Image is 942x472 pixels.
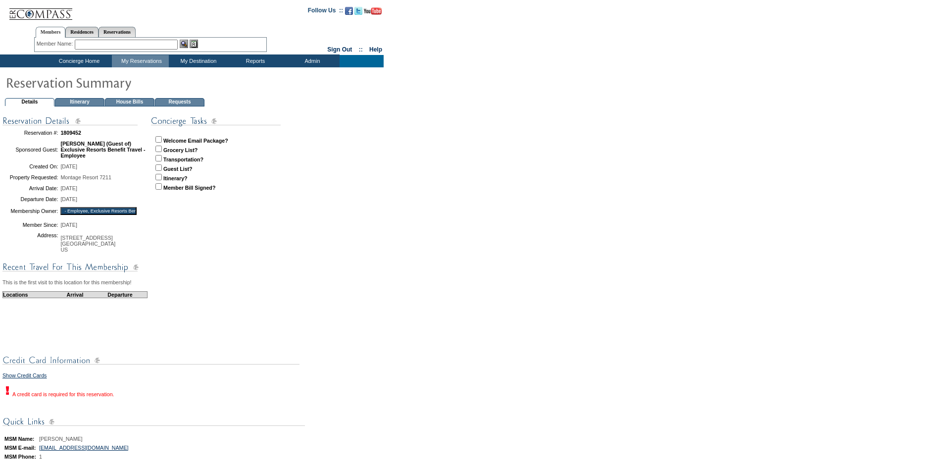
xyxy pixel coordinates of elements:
img: Follow us on Twitter [354,7,362,15]
td: Follow Us :: [308,6,343,18]
span: Montage Resort 7211 [60,174,111,180]
a: Residences [65,27,99,37]
a: Subscribe to our YouTube Channel [364,10,382,16]
td: House Bills [105,98,154,106]
strong: Transportation? [163,157,203,162]
strong: Itinerary? [163,175,188,181]
span: This is the first visit to this location for this membership! [2,279,132,285]
b: MSM E-mail: [4,445,36,451]
strong: Package? [203,138,228,144]
a: Help [369,46,382,53]
img: subTtlCreditCard.gif [2,354,299,367]
td: Concierge Home [44,55,112,67]
td: Reservation #: [2,127,58,138]
td: Itinerary [55,98,104,106]
td: Details [5,98,54,106]
a: Become our fan on Facebook [345,10,353,16]
span: [PERSON_NAME] (Guest of) Exclusive Resorts Benefit Travel - Employee [60,141,145,158]
a: Show Credit Cards [2,372,47,378]
img: subTtlConRecTravel.gif [2,261,139,273]
td: Locations [3,291,57,298]
strong: Member Bill Signed? [163,185,215,191]
b: MSM Name: [4,436,34,442]
img: pgTtlResSummary.gif [5,72,203,92]
span: [DATE] [60,185,77,191]
td: Requests [155,98,204,106]
b: MSM Phone: [4,454,36,460]
img: Become our fan on Facebook [345,7,353,15]
td: Address: [2,232,58,255]
img: subTtlConQuickLinks.gif [2,416,305,428]
td: My Destination [169,55,226,67]
img: Subscribe to our YouTube Channel [364,7,382,15]
span: [STREET_ADDRESS] [GEOGRAPHIC_DATA] US [60,235,115,253]
td: Admin [283,55,340,67]
a: Members [36,27,66,38]
td: Membership Owner: [2,205,58,218]
td: Reports [226,55,283,67]
div: Member Name: [37,40,75,48]
td: Departure [93,291,148,298]
td: Property Requested: [2,172,58,183]
span: :: [359,46,363,53]
div: A credit card is required for this reservation. [2,384,114,397]
td: Arrival [57,291,93,298]
td: Member Since: [2,218,58,232]
span: [DATE] [60,196,77,202]
td: My Reservations [112,55,169,67]
a: Follow us on Twitter [354,10,362,16]
span: 1809452 [60,130,81,136]
img: subTtlConTasks.gif [151,115,281,127]
span: [DATE] [60,222,77,228]
td: Created On: [2,161,58,172]
img: subTtlConResDetails.gif [2,115,139,127]
strong: Guest List? [163,166,193,172]
a: [EMAIL_ADDRESS][DOMAIN_NAME] [39,445,129,451]
td: Arrival Date: [2,183,58,194]
span: [DATE] [60,163,77,169]
strong: Welcome Email [163,138,202,144]
span: 1 [39,454,42,460]
img: exclamation.gif [2,384,12,396]
img: Reservations [190,40,198,48]
td: Sponsored Guest: [2,138,58,161]
strong: Grocery List? [163,147,198,153]
a: Reservations [99,27,136,37]
span: [PERSON_NAME] [39,436,83,442]
input: - Employee, Exclusive Resorts Benefit Travel [60,207,137,215]
a: Sign Out [327,46,352,53]
td: Departure Date: [2,194,58,205]
img: View [180,40,188,48]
